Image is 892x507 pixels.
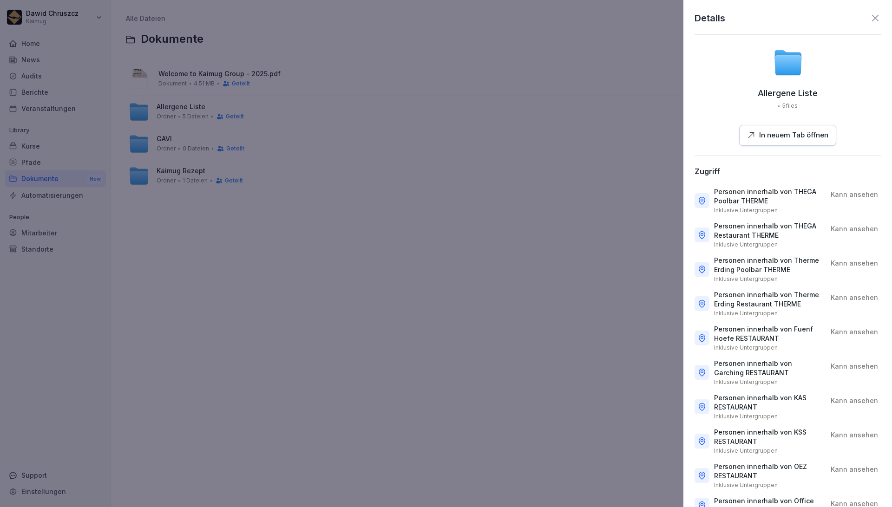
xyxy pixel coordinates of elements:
[714,275,778,283] p: Inklusive Untergruppen
[831,293,878,302] p: Kann ansehen
[831,327,878,337] p: Kann ansehen
[714,241,778,248] p: Inklusive Untergruppen
[695,167,720,176] div: Zugriff
[714,207,778,214] p: Inklusive Untergruppen
[695,11,725,25] p: Details
[831,224,878,234] p: Kann ansehen
[714,413,778,420] p: Inklusive Untergruppen
[714,496,814,506] p: Personen innerhalb von Office
[714,256,823,274] p: Personen innerhalb von Therme Erding Poolbar THERME
[714,221,823,240] p: Personen innerhalb von THEGA Restaurant THERME
[782,102,798,110] p: 5 files
[714,290,823,309] p: Personen innerhalb von Therme Erding Restaurant THERME
[831,190,878,199] p: Kann ansehen
[714,393,823,412] p: Personen innerhalb von KAS RESTAURANT
[831,465,878,474] p: Kann ansehen
[831,430,878,440] p: Kann ansehen
[759,130,828,141] p: In neuem Tab öffnen
[714,428,823,446] p: Personen innerhalb von KSS RESTAURANT
[739,125,836,146] button: In neuem Tab öffnen
[758,89,818,98] p: Allergene Liste
[714,187,823,206] p: Personen innerhalb von THEGA Poolbar THERME
[714,462,823,481] p: Personen innerhalb von OEZ RESTAURANT
[714,325,823,343] p: Personen innerhalb von Fuenf Hoefe RESTAURANT
[714,481,778,489] p: Inklusive Untergruppen
[714,359,823,377] p: Personen innerhalb von Garching RESTAURANT
[714,447,778,455] p: Inklusive Untergruppen
[831,396,878,405] p: Kann ansehen
[831,259,878,268] p: Kann ansehen
[714,310,778,317] p: Inklusive Untergruppen
[831,362,878,371] p: Kann ansehen
[714,378,778,386] p: Inklusive Untergruppen
[714,344,778,351] p: Inklusive Untergruppen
